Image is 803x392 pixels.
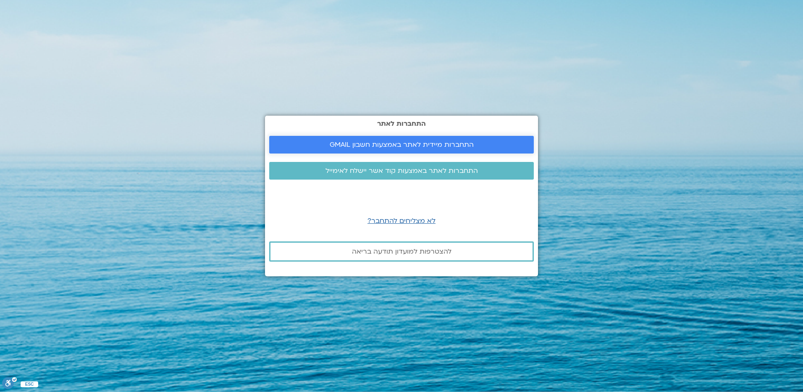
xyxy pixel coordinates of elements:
[269,136,534,154] a: התחברות מיידית לאתר באמצעות חשבון GMAIL
[269,241,534,262] a: להצטרפות למועדון תודעה בריאה
[352,248,451,255] span: להצטרפות למועדון תודעה בריאה
[330,141,474,148] span: התחברות מיידית לאתר באמצעות חשבון GMAIL
[367,216,436,225] a: לא מצליחים להתחבר?
[269,162,534,180] a: התחברות לאתר באמצעות קוד אשר יישלח לאימייל
[325,167,478,175] span: התחברות לאתר באמצעות קוד אשר יישלח לאימייל
[269,120,534,127] h2: התחברות לאתר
